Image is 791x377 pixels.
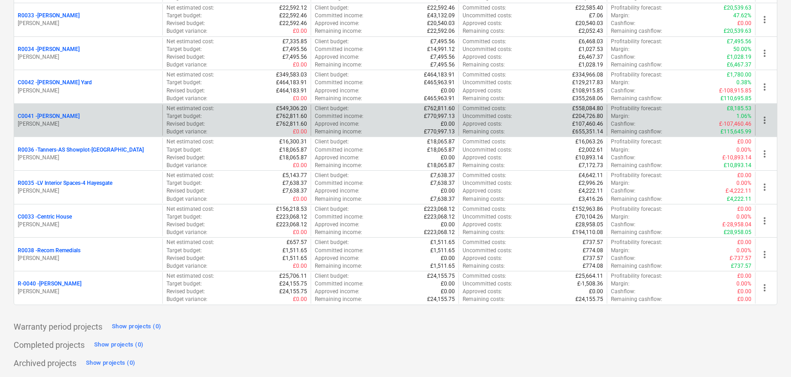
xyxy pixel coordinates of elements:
[731,262,751,270] p: £737.57
[166,95,207,102] p: Budget variance :
[166,53,205,61] p: Revised budget :
[166,20,205,27] p: Revised budget :
[611,172,662,179] p: Profitability forecast :
[315,87,359,95] p: Approved income :
[18,288,159,295] p: [PERSON_NAME]
[579,195,603,203] p: £3,416.26
[463,195,505,203] p: Remaining costs :
[18,179,159,195] div: R0035 -LV Interior Spaces-4 Hayesgate[PERSON_NAME]
[611,239,662,246] p: Profitability forecast :
[18,247,159,262] div: R0038 -Recom Remedials[PERSON_NAME]
[572,79,603,87] p: £129,217.83
[315,255,359,262] p: Approved income :
[463,120,502,128] p: Approved costs :
[611,71,662,79] p: Profitability forecast :
[463,262,505,270] p: Remaining costs :
[611,247,630,255] p: Margin :
[737,20,751,27] p: £0.00
[424,105,455,112] p: £762,811.60
[727,61,751,69] p: £6,467.37
[315,27,362,35] p: Remaining income :
[463,221,502,229] p: Approved costs :
[737,205,751,213] p: £0.00
[166,61,207,69] p: Budget variance :
[315,179,363,187] p: Committed income :
[315,146,363,154] p: Committed income :
[315,154,359,162] p: Approved income :
[575,4,603,12] p: £22,585.40
[572,205,603,213] p: £152,963.86
[572,105,603,112] p: £558,084.80
[463,12,512,20] p: Uncommitted costs :
[18,53,159,61] p: [PERSON_NAME]
[463,247,512,255] p: Uncommitted costs :
[424,95,455,102] p: £465,963.91
[315,71,349,79] p: Client budget :
[579,61,603,69] p: £1,028.19
[463,53,502,61] p: Approved costs :
[18,20,159,27] p: [PERSON_NAME]
[441,255,455,262] p: £0.00
[166,4,214,12] p: Net estimated cost :
[18,213,72,221] p: C0033 - Centric House
[611,154,635,162] p: Cashflow :
[166,247,202,255] p: Target budget :
[430,195,455,203] p: £7,638.37
[430,179,455,187] p: £7,638.37
[736,179,751,187] p: 0.00%
[572,95,603,102] p: £355,268.06
[759,82,770,92] span: more_vert
[279,20,307,27] p: £22,592.46
[276,79,307,87] p: £464,183.91
[611,12,630,20] p: Margin :
[463,105,506,112] p: Committed costs :
[583,247,603,255] p: £774.08
[759,148,770,159] span: more_vert
[733,12,751,20] p: 47.62%
[166,154,205,162] p: Revised budget :
[463,87,502,95] p: Approved costs :
[18,146,159,162] div: R0036 -Tanners-AS Showplot-[GEOGRAPHIC_DATA][PERSON_NAME]
[84,356,137,371] button: Show projects (0)
[166,138,214,146] p: Net estimated cost :
[463,128,505,136] p: Remaining costs :
[441,187,455,195] p: £0.00
[166,87,205,95] p: Revised budget :
[427,46,455,53] p: £14,991.12
[18,179,112,187] p: R0035 - LV Interior Spaces-4 Hayesgate
[611,138,662,146] p: Profitability forecast :
[463,154,502,162] p: Approved costs :
[611,195,662,203] p: Remaining cashflow :
[276,105,307,112] p: £549,306.20
[722,221,751,229] p: £-28,958.04
[579,38,603,46] p: £6,468.03
[282,53,307,61] p: £7,495.56
[427,12,455,20] p: £43,132.09
[727,53,751,61] p: £1,028.19
[315,112,363,120] p: Committed income :
[282,46,307,53] p: £7,495.56
[463,172,506,179] p: Committed costs :
[18,221,159,229] p: [PERSON_NAME]
[166,112,202,120] p: Target budget :
[611,162,662,169] p: Remaining cashflow :
[611,146,630,154] p: Margin :
[719,87,751,95] p: £-108,915.85
[18,120,159,128] p: [PERSON_NAME]
[427,146,455,154] p: £18,065.87
[611,205,662,213] p: Profitability forecast :
[110,320,163,334] button: Show projects (0)
[276,71,307,79] p: £349,583.03
[315,4,349,12] p: Client budget :
[424,229,455,236] p: £223,068.12
[611,179,630,187] p: Margin :
[736,112,751,120] p: 1.06%
[575,20,603,27] p: £20,540.03
[583,262,603,270] p: £774.08
[463,95,505,102] p: Remaining costs :
[463,4,506,12] p: Committed costs :
[722,154,751,162] p: £-10,893.14
[583,255,603,262] p: £737.57
[166,221,205,229] p: Revised budget :
[579,162,603,169] p: £7,172.73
